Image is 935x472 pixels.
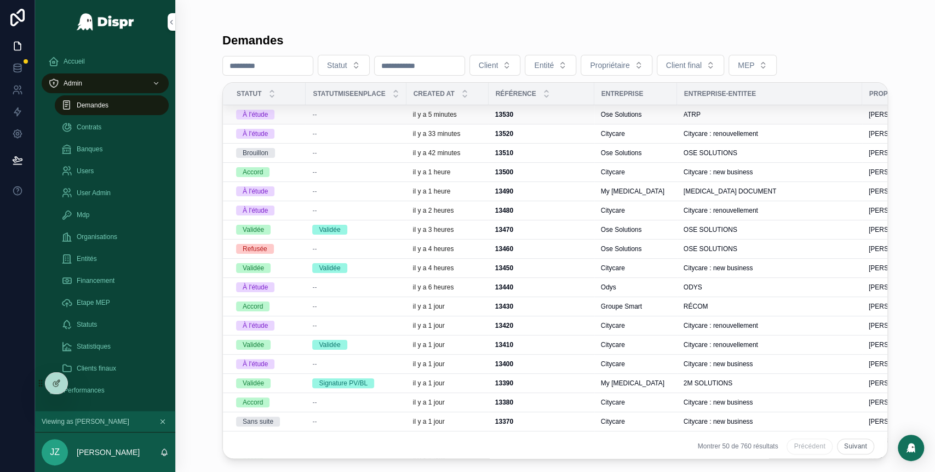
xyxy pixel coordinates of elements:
[413,168,482,177] a: il y a 1 heure
[236,244,299,254] a: Refusée
[684,321,758,330] span: Citycare : renouvellement
[869,129,923,138] span: [PERSON_NAME]
[413,206,454,215] p: il y a 2 heures
[495,341,513,349] strong: 13410
[495,321,588,330] a: 13420
[601,89,644,98] span: Entreprise
[601,110,670,119] a: Ose Solutions
[312,149,399,157] a: --
[312,129,399,138] a: --
[413,302,482,311] a: il y a 1 jour
[77,298,110,307] span: Etape MEP
[55,227,169,247] a: Organisations
[601,379,670,388] a: My [MEDICAL_DATA]
[495,418,513,425] strong: 13370
[495,168,588,177] a: 13500
[55,117,169,137] a: Contrats
[684,283,702,292] span: ODYS
[77,276,114,285] span: Financement
[313,89,385,98] span: StatutMiseenplace
[495,149,513,157] strong: 13510
[869,225,923,234] span: [PERSON_NAME]
[601,360,670,368] a: Citycare
[319,378,368,388] div: Signature PV/BL
[413,321,482,330] a: il y a 1 jour
[869,302,923,311] span: [PERSON_NAME]
[413,129,482,138] a: il y a 33 minutes
[236,225,299,235] a: Validée
[243,244,267,254] div: Refusée
[601,149,642,157] span: Ose Solutions
[413,149,461,157] p: il y a 42 minutes
[684,379,732,388] span: 2M SOLUTIONS
[413,340,482,349] a: il y a 1 jour
[684,340,856,349] a: Citycare : renouvellement
[495,244,588,253] a: 13460
[312,129,317,138] span: --
[413,302,445,311] p: il y a 1 jour
[684,168,856,177] a: Citycare : new business
[869,149,923,157] span: [PERSON_NAME]
[495,245,513,253] strong: 13460
[495,283,588,292] a: 13440
[413,206,482,215] a: il y a 2 heures
[77,123,101,132] span: Contrats
[495,130,513,138] strong: 13520
[684,264,856,272] a: Citycare : new business
[413,283,454,292] p: il y a 6 heures
[319,225,340,235] div: Validée
[312,321,317,330] span: --
[243,417,273,426] div: Sans suite
[534,60,554,71] span: Entité
[601,398,670,407] a: Citycare
[601,187,664,196] span: My [MEDICAL_DATA]
[236,206,299,215] a: À l'étude
[729,55,777,76] button: Select Button
[413,283,482,292] a: il y a 6 heures
[869,379,923,388] span: [PERSON_NAME]
[77,189,111,197] span: User Admin
[684,321,856,330] a: Citycare : renouvellement
[601,168,625,177] span: Citycare
[869,264,923,272] span: [PERSON_NAME]
[55,315,169,334] a: Statuts
[236,302,299,311] a: Accord
[601,225,642,234] span: Ose Solutions
[413,264,454,272] p: il y a 4 heures
[601,302,642,311] span: Groupe Smart
[684,225,737,234] span: OSE SOLUTIONS
[312,360,317,368] span: --
[495,399,513,406] strong: 13380
[590,60,629,71] span: Propriétaire
[869,398,923,407] span: [PERSON_NAME]
[495,322,513,329] strong: 13420
[413,379,482,388] a: il y a 1 jour
[243,397,263,407] div: Accord
[312,417,399,426] a: --
[898,435,924,461] div: Open Intercom Messenger
[869,187,923,196] span: [PERSON_NAME]
[601,264,625,272] span: Citycare
[55,161,169,181] a: Users
[684,417,753,426] span: Citycare : new business
[684,187,856,196] a: [MEDICAL_DATA] DOCUMENT
[684,206,758,215] span: Citycare : renouvellement
[413,168,451,177] p: il y a 1 heure
[495,283,513,291] strong: 13440
[236,148,299,158] a: Brouillon
[413,360,482,368] a: il y a 1 jour
[64,57,85,66] span: Accueil
[318,55,370,76] button: Select Button
[42,417,129,426] span: Viewing as [PERSON_NAME]
[312,244,399,253] a: --
[601,417,625,426] span: Citycare
[77,342,111,351] span: Statistiques
[869,110,923,119] span: [PERSON_NAME]
[684,302,708,311] span: RÉCOM
[495,264,588,272] a: 13450
[312,244,317,253] span: --
[55,205,169,225] a: Mdp
[698,442,778,451] span: Montrer 50 de 760 résultats
[413,340,445,349] p: il y a 1 jour
[413,187,451,196] p: il y a 1 heure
